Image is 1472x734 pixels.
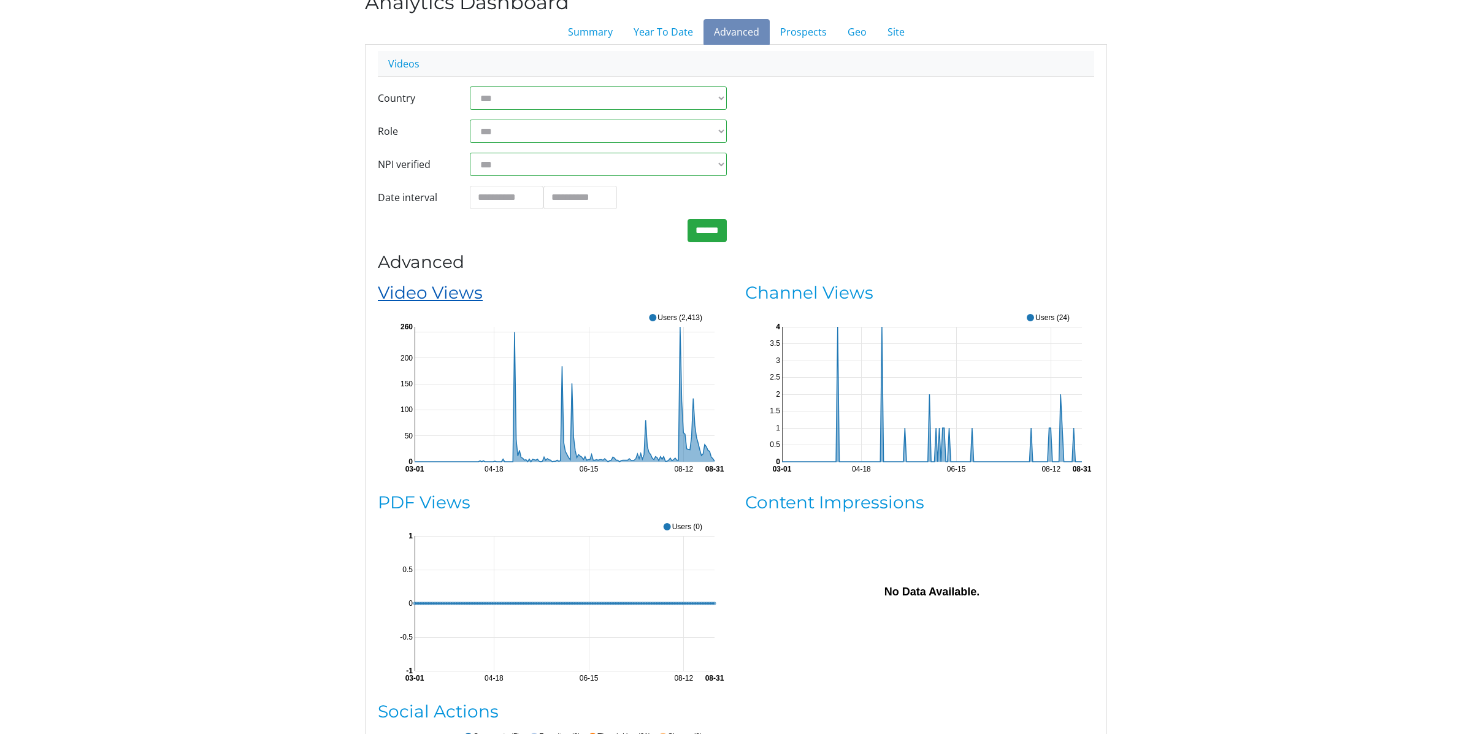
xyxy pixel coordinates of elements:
[745,282,873,303] a: Channel Views
[837,19,877,45] a: Geo
[378,252,1094,273] h3: Advanced
[745,492,924,513] a: Content Impressions
[877,19,915,45] a: Site
[369,186,461,209] label: Date interval
[378,492,470,513] a: PDF Views
[378,282,483,303] a: Video Views
[369,120,461,143] label: Role
[369,153,461,176] label: NPI verified
[884,586,980,598] text: No Data Available.
[369,86,461,110] label: Country
[378,51,430,77] a: Videos
[623,19,703,45] a: Year To Date
[558,19,623,45] a: Summary
[1035,313,1070,321] text: Users (24)
[672,522,702,531] text: Users (0)
[770,19,837,45] a: Prospects
[378,701,499,722] a: Social Actions
[657,313,702,321] text: Users (2,413)
[703,19,770,45] a: Advanced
